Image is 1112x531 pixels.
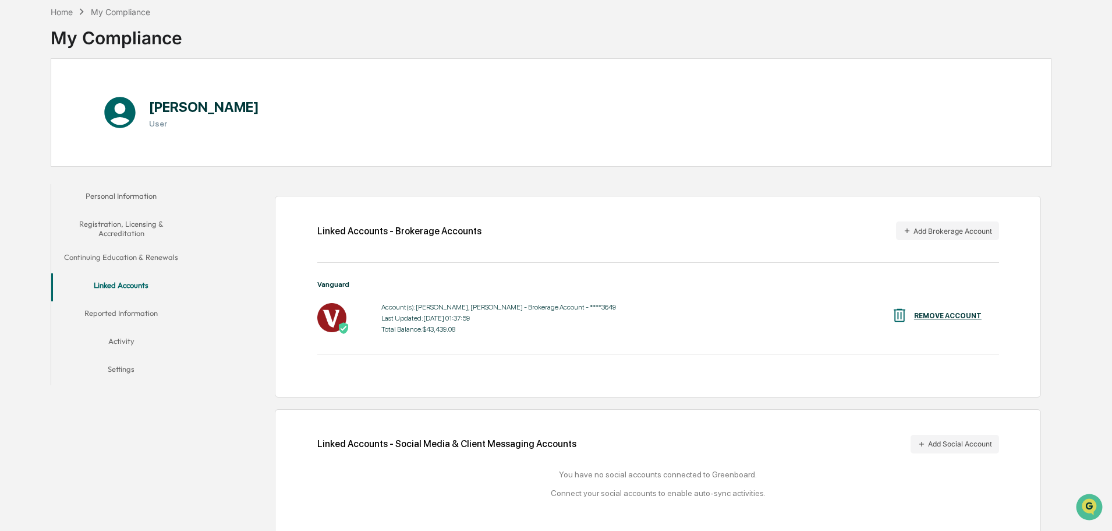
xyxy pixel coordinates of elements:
[84,148,94,157] div: 🗄️
[51,329,191,357] button: Activity
[96,147,144,159] span: Attestations
[7,142,80,163] a: 🖐️Preclearance
[51,184,191,385] div: secondary tabs example
[911,435,999,453] button: Add Social Account
[317,303,346,332] img: Vanguard - Active
[381,325,616,333] div: Total Balance: $43,439.08
[1075,493,1106,524] iframe: Open customer support
[51,18,182,48] div: My Compliance
[51,7,73,17] div: Home
[317,470,999,498] div: You have no social accounts connected to Greenboard. Connect your social accounts to enable auto-...
[12,89,33,110] img: 1746055101610-c473b297-6a78-478c-a979-82029cc54cd1
[149,119,259,128] h3: User
[338,322,349,334] img: Active
[40,101,147,110] div: We're available if you need us!
[317,280,999,289] div: Vanguard
[51,301,191,329] button: Reported Information
[317,435,999,453] div: Linked Accounts - Social Media & Client Messaging Accounts
[891,307,908,324] img: REMOVE ACCOUNT
[12,170,21,180] div: 🔎
[12,148,21,157] div: 🖐️
[80,142,149,163] a: 🗄️Attestations
[23,169,73,181] span: Data Lookup
[51,273,191,301] button: Linked Accounts
[82,197,141,206] a: Powered byPylon
[7,164,78,185] a: 🔎Data Lookup
[914,312,982,320] div: REMOVE ACCOUNT
[51,245,191,273] button: Continuing Education & Renewals
[896,221,999,240] button: Add Brokerage Account
[91,7,150,17] div: My Compliance
[23,147,75,159] span: Preclearance
[381,303,616,311] div: Account(s): [PERSON_NAME], [PERSON_NAME] - Brokerage Account - ****3649
[51,184,191,212] button: Personal Information
[40,89,191,101] div: Start new chat
[51,212,191,245] button: Registration, Licensing & Accreditation
[317,226,481,237] div: Linked Accounts - Brokerage Accounts
[12,24,212,43] p: How can we help?
[198,93,212,107] button: Start new chat
[116,198,141,206] span: Pylon
[381,314,616,322] div: Last Updated: [DATE] 01:37:59
[149,99,259,115] h1: [PERSON_NAME]
[51,357,191,385] button: Settings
